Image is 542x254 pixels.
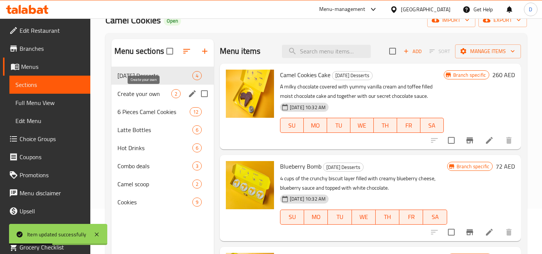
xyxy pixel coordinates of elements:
[330,120,347,131] span: TU
[353,120,371,131] span: WE
[193,199,201,206] span: 9
[423,120,441,131] span: SA
[461,131,479,149] button: Branch-specific-item
[117,161,192,170] span: Combo deals
[433,15,469,25] span: import
[20,243,84,252] span: Grocery Checklist
[117,107,190,116] span: 6 Pieces Camel Cookies
[117,89,171,98] span: Create your own
[402,211,420,222] span: FR
[117,143,192,152] span: Hot Drinks
[350,118,374,133] button: WE
[162,43,178,59] span: Select all sections
[397,118,420,133] button: FR
[187,88,198,99] button: edit
[9,112,90,130] a: Edit Menu
[192,71,202,80] div: items
[111,193,214,211] div: Cookies9
[485,136,494,145] a: Edit menu item
[492,70,515,80] h6: 260 AED
[402,47,423,56] span: Add
[20,152,84,161] span: Coupons
[117,71,192,80] div: Ramadan Desserts
[280,118,304,133] button: SU
[282,45,371,58] input: search
[15,98,84,107] span: Full Menu View
[117,198,192,207] span: Cookies
[193,163,201,170] span: 3
[111,85,214,103] div: Create your own2edit
[327,118,350,133] button: TU
[111,64,214,214] nav: Menu sections
[496,161,515,172] h6: 72 AED
[280,161,321,172] span: Blueberry Bomb
[426,211,444,222] span: SA
[3,40,90,58] a: Branches
[117,125,192,134] span: Latte Bottles
[164,18,181,24] span: Open
[20,26,84,35] span: Edit Restaurant
[280,69,330,81] span: Camel Cookies Cake
[193,181,201,188] span: 2
[352,210,376,225] button: WE
[117,71,192,80] span: [DATE] Desserts
[3,21,90,40] a: Edit Restaurant
[111,121,214,139] div: Latte Bottles6
[190,107,202,116] div: items
[226,70,274,118] img: Camel Cookies Cake
[377,120,394,131] span: TH
[111,175,214,193] div: Camel scoop2
[15,80,84,89] span: Sections
[323,163,363,172] span: [DATE] Desserts
[117,179,192,189] span: Camel scoop
[443,224,459,240] span: Select to update
[500,131,518,149] button: delete
[400,46,425,57] button: Add
[485,228,494,237] a: Edit menu item
[105,12,161,29] span: Camel Cookies
[379,211,396,222] span: TH
[27,230,86,239] div: Item updated successfully
[355,211,373,222] span: WE
[529,5,532,14] span: D
[192,198,202,207] div: items
[307,211,325,222] span: MO
[280,210,304,225] button: SU
[192,143,202,152] div: items
[478,13,527,27] button: export
[401,5,451,14] div: [GEOGRAPHIC_DATA]
[3,148,90,166] a: Coupons
[461,47,515,56] span: Manage items
[319,5,365,14] div: Menu-management
[283,211,301,222] span: SU
[190,108,201,116] span: 12
[9,94,90,112] a: Full Menu View
[484,15,521,25] span: export
[220,46,261,57] h2: Menu items
[192,125,202,134] div: items
[15,116,84,125] span: Edit Menu
[287,195,329,202] span: [DATE] 10:32 AM
[193,126,201,134] span: 6
[304,210,328,225] button: MO
[385,43,400,59] span: Select section
[178,42,196,60] span: Sort sections
[193,144,201,152] span: 6
[455,44,521,58] button: Manage items
[3,220,90,238] a: Coverage Report
[192,161,202,170] div: items
[226,161,274,209] img: Blueberry Bomb
[450,71,489,79] span: Branch specific
[280,82,444,101] p: A milky chocolate covered with yummy vanilla cream and toffee filled moist chocolate cake and tog...
[454,163,492,170] span: Branch specific
[192,179,202,189] div: items
[20,189,84,198] span: Menu disclaimer
[307,120,324,131] span: MO
[114,46,164,57] h2: Menu sections
[20,170,84,179] span: Promotions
